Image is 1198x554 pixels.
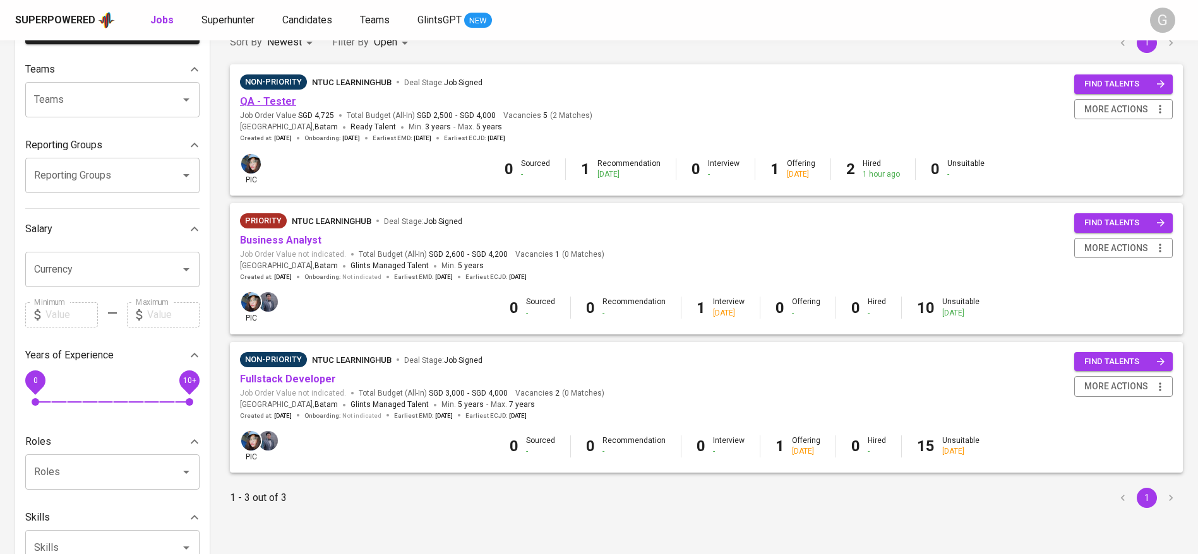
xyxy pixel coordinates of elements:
button: more actions [1074,238,1173,259]
p: Sort By [230,35,262,50]
div: pic [240,430,262,463]
span: Min. [441,400,484,409]
p: Newest [267,35,302,50]
b: 0 [851,437,860,455]
span: more actions [1084,102,1148,117]
span: SGD 2,600 [429,249,465,260]
div: Recommendation [602,297,666,318]
span: Glints Managed Talent [350,400,429,409]
div: Interview [708,158,740,180]
button: find talents [1074,74,1173,94]
span: Deal Stage : [404,356,482,365]
p: Filter By [332,35,369,50]
a: QA - Tester [240,95,296,107]
span: Not indicated [342,273,381,281]
div: - [602,446,666,457]
a: Business Analyst [240,234,321,246]
b: Jobs [150,14,174,26]
div: Hired [868,435,886,457]
div: [DATE] [792,446,820,457]
p: 1 - 3 out of 3 [230,490,287,505]
span: NTUC LearningHub [312,78,392,87]
span: [DATE] [342,134,360,143]
span: more actions [1084,379,1148,394]
span: SGD 4,000 [472,388,508,399]
input: Value [45,302,98,327]
img: jhon@glints.com [258,431,278,451]
a: Teams [360,13,392,28]
span: - [453,121,455,134]
span: 5 years [458,400,484,409]
div: [DATE] [597,169,661,180]
b: 15 [917,437,935,455]
span: Onboarding : [304,273,381,281]
div: Sourced [521,158,550,180]
span: 7 years [509,400,535,409]
span: 1 [553,249,560,260]
span: SGD 3,000 [429,388,465,399]
nav: pagination navigation [1111,488,1183,508]
span: more actions [1084,240,1148,256]
div: - [521,169,550,180]
span: SGD 2,500 [417,110,453,121]
button: page 1 [1137,33,1157,53]
div: Sourced [526,435,555,457]
span: NTUC LearningHub [312,355,392,365]
span: [DATE] [435,273,453,281]
button: find talents [1074,213,1173,233]
div: Recommendation [597,158,661,180]
div: - [947,169,985,180]
b: 2 [846,160,855,178]
span: [DATE] [435,411,453,420]
p: Years of Experience [25,348,114,363]
input: Value [147,302,200,327]
span: 5 [541,110,548,121]
span: [GEOGRAPHIC_DATA] , [240,121,338,134]
span: Created at : [240,273,292,281]
span: GlintsGPT [417,14,462,26]
span: Job Signed [444,356,482,365]
div: - [713,446,745,457]
button: page 1 [1137,488,1157,508]
b: 0 [505,160,513,178]
span: [DATE] [274,273,292,281]
div: Reporting Groups [25,133,200,158]
b: 1 [776,437,784,455]
p: Reporting Groups [25,138,102,153]
span: Non-Priority [240,353,307,366]
span: [DATE] [274,134,292,143]
div: Offering [792,297,820,318]
div: pic [240,153,262,186]
span: - [467,249,469,260]
div: - [868,308,886,319]
div: - [792,308,820,319]
p: Teams [25,62,55,77]
span: Deal Stage : [404,78,482,87]
span: Max. [491,400,535,409]
span: Deal Stage : [384,217,462,226]
span: find talents [1084,77,1165,91]
button: Open [177,167,195,184]
span: Glints Managed Talent [350,261,429,270]
b: 0 [586,437,595,455]
span: SGD 4,000 [460,110,496,121]
span: 10+ [183,375,196,384]
p: Salary [25,221,52,237]
div: Roles [25,429,200,454]
div: Newest [267,31,317,54]
div: Salary [25,216,200,242]
span: Earliest EMD : [394,273,453,281]
span: [DATE] [488,134,505,143]
span: Vacancies ( 0 Matches ) [515,249,604,260]
span: Not indicated [342,411,381,420]
span: Onboarding : [304,134,360,143]
div: - [526,308,555,319]
span: Min. [409,122,451,131]
span: Earliest ECJD : [465,273,527,281]
div: Hired [868,297,886,318]
b: 0 [697,437,705,455]
span: Job Order Value not indicated. [240,388,346,399]
span: find talents [1084,216,1165,230]
span: 2 [553,388,560,399]
div: [DATE] [942,308,979,319]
